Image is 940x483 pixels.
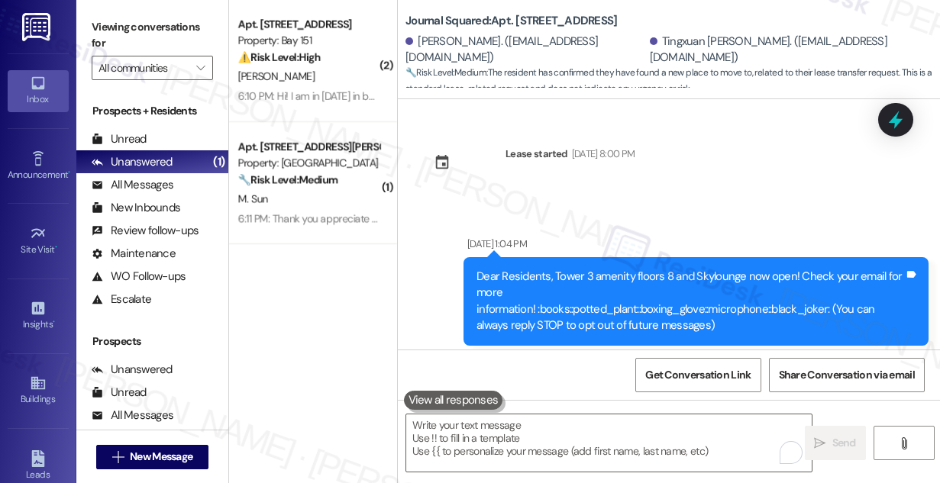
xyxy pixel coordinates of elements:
[8,221,69,262] a: Site Visit •
[898,437,909,449] i: 
[464,346,929,368] div: Tagged as:
[779,367,915,383] span: Share Conversation via email
[92,200,180,216] div: New Inbounds
[92,269,186,285] div: WO Follow-ups
[238,33,380,49] div: Property: Bay 151
[92,154,173,170] div: Unanswered
[8,70,69,111] a: Inbox
[112,451,124,463] i: 
[476,269,904,334] div: Dear Residents, Tower 3 amenity floors 8 and Skylounge now open! Check your email for more inform...
[92,362,173,378] div: Unanswered
[8,295,69,336] a: Insights •
[92,177,173,193] div: All Messages
[405,66,486,79] strong: 🔧 Risk Level: Medium
[55,242,57,253] span: •
[238,155,380,171] div: Property: [GEOGRAPHIC_DATA]
[405,34,646,66] div: [PERSON_NAME]. ([EMAIL_ADDRESS][DOMAIN_NAME])
[568,146,635,162] div: [DATE] 8:00 PM
[196,62,205,74] i: 
[53,317,55,327] span: •
[92,15,213,56] label: Viewing conversations for
[76,333,228,349] div: Prospects
[238,172,338,186] strong: 🔧 Risk Level: Medium
[92,291,151,308] div: Escalate
[238,17,380,33] div: Apt. [STREET_ADDRESS]
[650,34,929,66] div: Tingxuan [PERSON_NAME]. ([EMAIL_ADDRESS][DOMAIN_NAME])
[635,358,761,392] button: Get Conversation Link
[645,367,751,383] span: Get Conversation Link
[406,414,812,472] textarea: To enrich screen reader interactions, please activate Accessibility in Grammarly extension settings
[814,437,825,449] i: 
[238,69,315,83] span: [PERSON_NAME]
[506,146,568,162] div: Lease started
[238,139,380,155] div: Apt. [STREET_ADDRESS][PERSON_NAME]
[238,192,268,205] span: M. Sun
[769,358,925,392] button: Share Conversation via email
[464,236,527,252] div: [DATE] 1:04 PM
[805,426,866,460] button: Send
[99,56,189,80] input: All communities
[76,103,228,119] div: Prospects + Residents
[209,150,228,174] div: (1)
[405,13,617,29] b: Journal Squared: Apt. [STREET_ADDRESS]
[238,50,321,64] strong: ⚠️ Risk Level: High
[92,407,173,423] div: All Messages
[92,385,147,401] div: Unread
[130,449,192,465] span: New Message
[92,246,176,262] div: Maintenance
[68,167,70,178] span: •
[92,131,147,147] div: Unread
[832,435,856,451] span: Send
[22,13,53,41] img: ResiDesk Logo
[96,445,209,469] button: New Message
[8,370,69,411] a: Buildings
[92,223,199,239] div: Review follow-ups
[405,65,940,98] span: : The resident has confirmed they have found a new place to move to, related to their lease trans...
